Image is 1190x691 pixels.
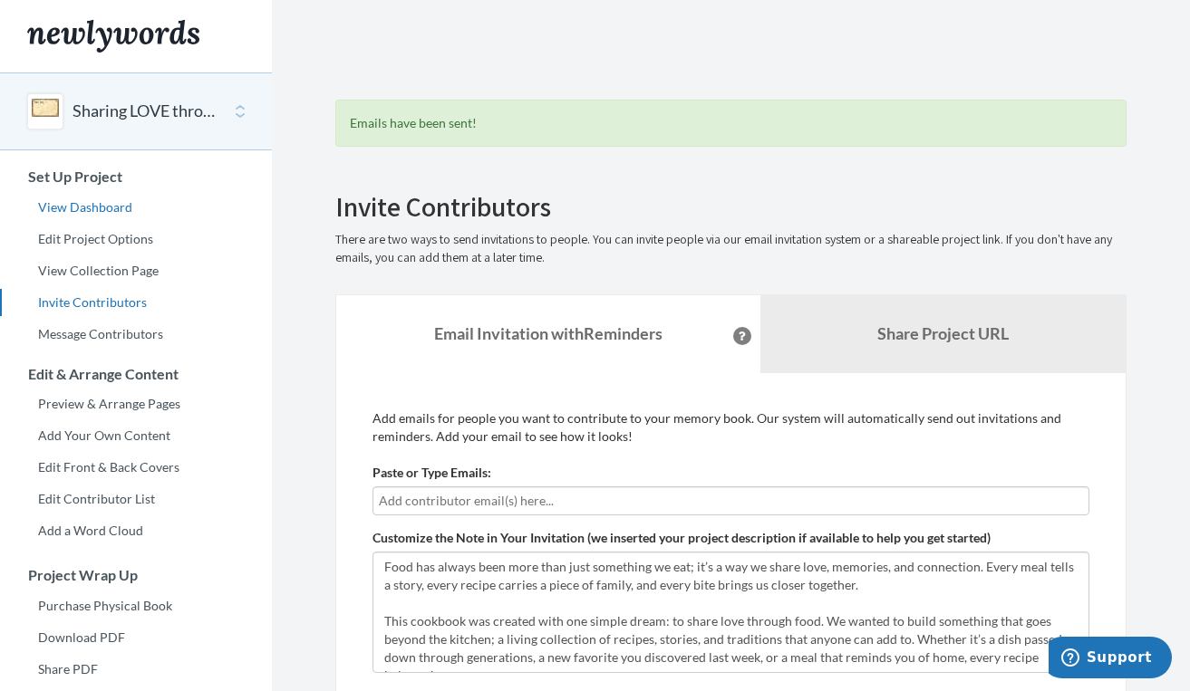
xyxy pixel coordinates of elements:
[877,323,1009,343] b: Share Project URL
[335,192,1127,222] h2: Invite Contributors
[434,323,663,343] strong: Email Invitation with Reminders
[379,491,1083,511] input: Add contributor email(s) here...
[1,567,272,583] h3: Project Wrap Up
[1,366,272,382] h3: Edit & Arrange Content
[73,100,219,123] button: Sharing LOVE through Food
[27,20,199,53] img: Newlywords logo
[335,100,1127,147] div: Emails have been sent!
[1049,637,1172,682] iframe: Opens a widget where you can chat to one of our agents
[335,231,1127,267] p: There are two ways to send invitations to people. You can invite people via our email invitation ...
[372,409,1089,446] p: Add emails for people you want to contribute to your memory book. Our system will automatically s...
[372,552,1089,673] textarea: Food has always been more than just something we eat; it’s a way we share love, memories, and con...
[372,464,491,482] label: Paste or Type Emails:
[1,168,272,185] h3: Set Up Project
[372,529,991,547] label: Customize the Note in Your Invitation (we inserted your project description if available to help ...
